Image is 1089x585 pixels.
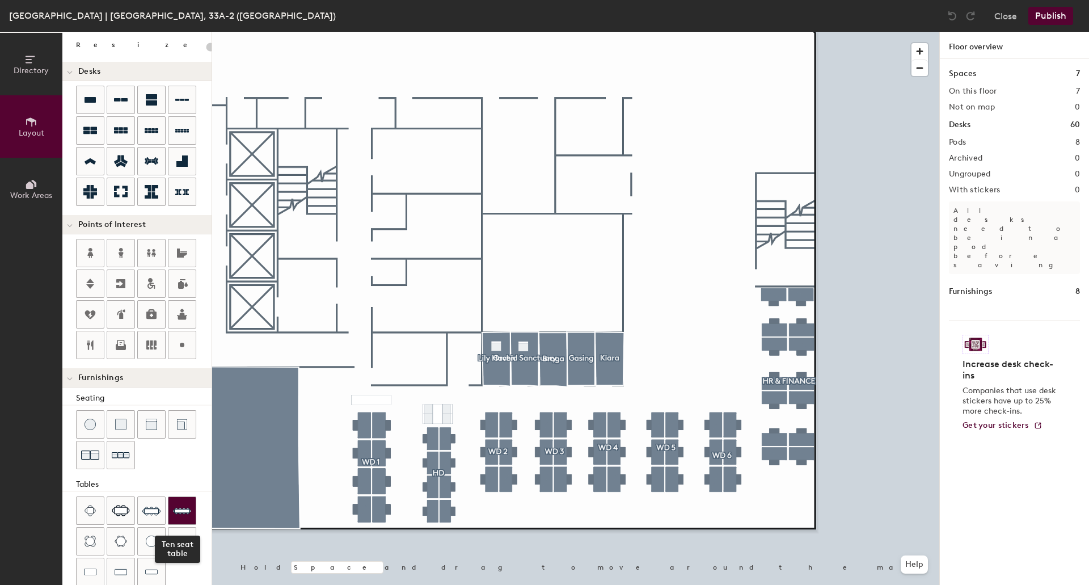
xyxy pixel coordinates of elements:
[137,410,166,439] button: Couch (middle)
[963,359,1060,381] h4: Increase desk check-ins
[84,566,96,578] img: Table (1x2)
[19,128,44,138] span: Layout
[1075,154,1080,163] h2: 0
[145,566,158,578] img: Table (1x4)
[949,119,970,131] h1: Desks
[107,410,135,439] button: Cushion
[949,68,976,80] h1: Spaces
[115,536,127,547] img: Six seat round table
[168,410,196,439] button: Couch (corner)
[963,335,989,354] img: Sticker logo
[107,496,135,525] button: Six seat table
[176,419,188,430] img: Couch (corner)
[949,87,997,96] h2: On this floor
[1075,170,1080,179] h2: 0
[10,191,52,200] span: Work Areas
[994,7,1017,25] button: Close
[1075,103,1080,112] h2: 0
[963,386,1060,416] p: Companies that use desk stickers have up to 25% more check-ins.
[949,138,966,147] h2: Pods
[949,285,992,298] h1: Furnishings
[76,478,212,491] div: Tables
[949,186,1001,195] h2: With stickers
[949,170,991,179] h2: Ungrouped
[963,420,1029,430] span: Get your stickers
[1075,186,1080,195] h2: 0
[146,419,157,430] img: Couch (middle)
[9,9,336,23] div: [GEOGRAPHIC_DATA] | [GEOGRAPHIC_DATA], 33A-2 ([GEOGRAPHIC_DATA])
[949,154,982,163] h2: Archived
[1075,285,1080,298] h1: 8
[76,40,201,49] div: Resize
[965,10,976,22] img: Redo
[949,201,1080,274] p: All desks need to be in a pod before saving
[142,502,161,520] img: Eight seat table
[940,32,1089,58] h1: Floor overview
[137,527,166,555] button: Table (round)
[115,419,126,430] img: Cushion
[14,66,49,75] span: Directory
[81,446,99,464] img: Couch (x2)
[168,496,196,525] button: Ten seat tableTen seat table
[1028,7,1073,25] button: Publish
[963,421,1042,431] a: Get your stickers
[85,505,96,516] img: Four seat table
[1076,87,1080,96] h2: 7
[947,10,958,22] img: Undo
[107,527,135,555] button: Six seat round table
[112,447,130,464] img: Couch (x3)
[76,527,104,555] button: Four seat round table
[76,496,104,525] button: Four seat table
[85,419,96,430] img: Stool
[168,527,196,555] button: Table (1x1)
[1075,138,1080,147] h2: 8
[76,392,212,405] div: Seating
[176,536,188,547] img: Table (1x1)
[85,536,96,547] img: Four seat round table
[115,566,127,578] img: Table (1x3)
[1076,68,1080,80] h1: 7
[901,555,928,574] button: Help
[137,496,166,525] button: Eight seat table
[1070,119,1080,131] h1: 60
[173,502,191,520] img: Ten seat table
[112,505,130,516] img: Six seat table
[76,410,104,439] button: Stool
[78,373,123,382] span: Furnishings
[78,67,100,76] span: Desks
[146,536,157,547] img: Table (round)
[107,441,135,469] button: Couch (x3)
[76,441,104,469] button: Couch (x2)
[949,103,995,112] h2: Not on map
[78,220,146,229] span: Points of Interest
